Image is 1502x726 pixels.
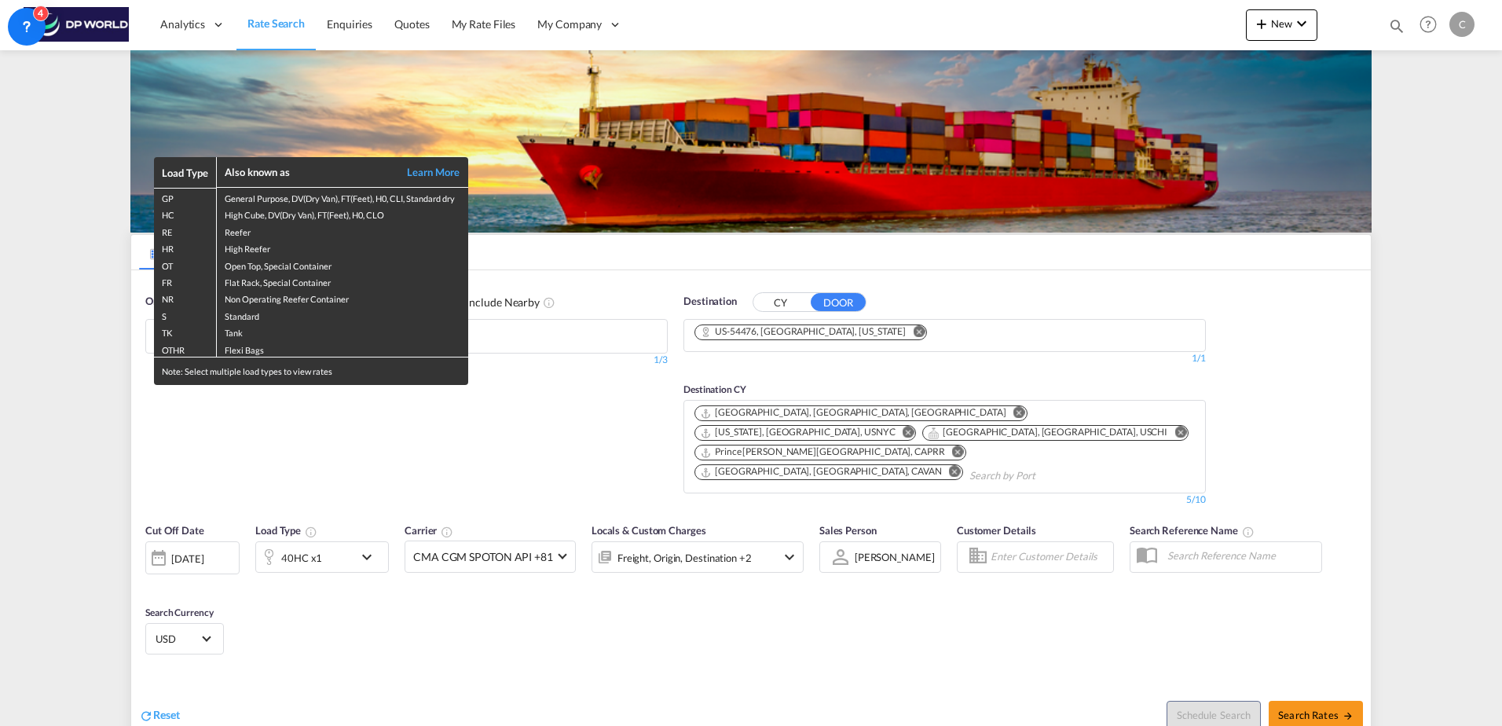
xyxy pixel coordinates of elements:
td: OT [154,256,217,273]
td: NR [154,289,217,306]
td: Flexi Bags [217,340,468,357]
td: Tank [217,323,468,339]
td: TK [154,323,217,339]
td: FR [154,273,217,289]
td: RE [154,222,217,239]
td: S [154,306,217,323]
td: Non Operating Reefer Container [217,289,468,306]
td: OTHR [154,340,217,357]
td: Flat Rack, Special Container [217,273,468,289]
td: High Reefer [217,239,468,255]
td: GP [154,188,217,205]
td: HC [154,205,217,222]
td: Standard [217,306,468,323]
div: Note: Select multiple load types to view rates [154,357,468,385]
td: Reefer [217,222,468,239]
td: HR [154,239,217,255]
a: Learn More [390,165,460,179]
td: High Cube, DV(Dry Van), FT(Feet), H0, CLO [217,205,468,222]
td: General Purpose, DV(Dry Van), FT(Feet), H0, CLI, Standard dry [217,188,468,205]
td: Open Top, Special Container [217,256,468,273]
div: Also known as [225,165,390,179]
th: Load Type [154,157,217,188]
